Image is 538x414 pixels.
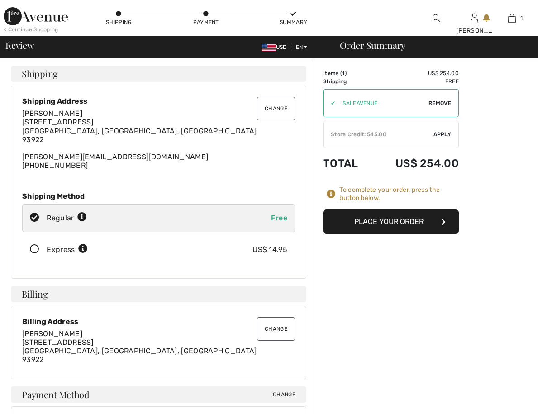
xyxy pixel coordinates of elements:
[280,18,307,26] div: Summary
[271,214,287,222] span: Free
[192,18,219,26] div: Payment
[323,209,459,234] button: Place Your Order
[22,329,82,338] span: [PERSON_NAME]
[22,109,82,118] span: [PERSON_NAME]
[105,18,132,26] div: Shipping
[329,41,533,50] div: Order Summary
[471,13,478,24] img: My Info
[508,13,516,24] img: My Bag
[371,69,459,77] td: US$ 254.00
[323,77,371,86] td: Shipping
[262,44,290,50] span: USD
[4,7,68,25] img: 1ère Avenue
[371,77,459,86] td: Free
[339,186,459,202] div: To complete your order, press the button below.
[5,41,34,50] span: Review
[22,338,257,364] span: [STREET_ADDRESS] [GEOGRAPHIC_DATA], [GEOGRAPHIC_DATA], [GEOGRAPHIC_DATA] 93922
[22,97,295,105] div: Shipping Address
[428,99,451,107] span: Remove
[22,317,295,326] div: Billing Address
[262,44,276,51] img: US Dollar
[22,69,58,78] span: Shipping
[494,13,530,24] a: 1
[4,25,58,33] div: < Continue Shopping
[433,130,452,138] span: Apply
[22,109,295,170] div: [PERSON_NAME][EMAIL_ADDRESS][DOMAIN_NAME] [PHONE_NUMBER]
[323,148,371,179] td: Total
[22,118,257,143] span: [STREET_ADDRESS] [GEOGRAPHIC_DATA], [GEOGRAPHIC_DATA], [GEOGRAPHIC_DATA] 93922
[22,390,90,399] span: Payment Method
[273,390,295,399] span: Change
[335,90,428,117] input: Promo code
[323,69,371,77] td: Items ( )
[47,244,88,255] div: Express
[371,148,459,179] td: US$ 254.00
[324,130,433,138] div: Store Credit: 545.00
[342,70,345,76] span: 1
[257,97,295,120] button: Change
[296,44,307,50] span: EN
[324,99,335,107] div: ✔
[433,13,440,24] img: search the website
[520,14,523,22] span: 1
[22,290,48,299] span: Billing
[47,213,87,224] div: Regular
[252,244,287,255] div: US$ 14.95
[471,14,478,22] a: Sign In
[22,192,295,200] div: Shipping Method
[257,317,295,341] button: Change
[456,26,493,35] div: [PERSON_NAME]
